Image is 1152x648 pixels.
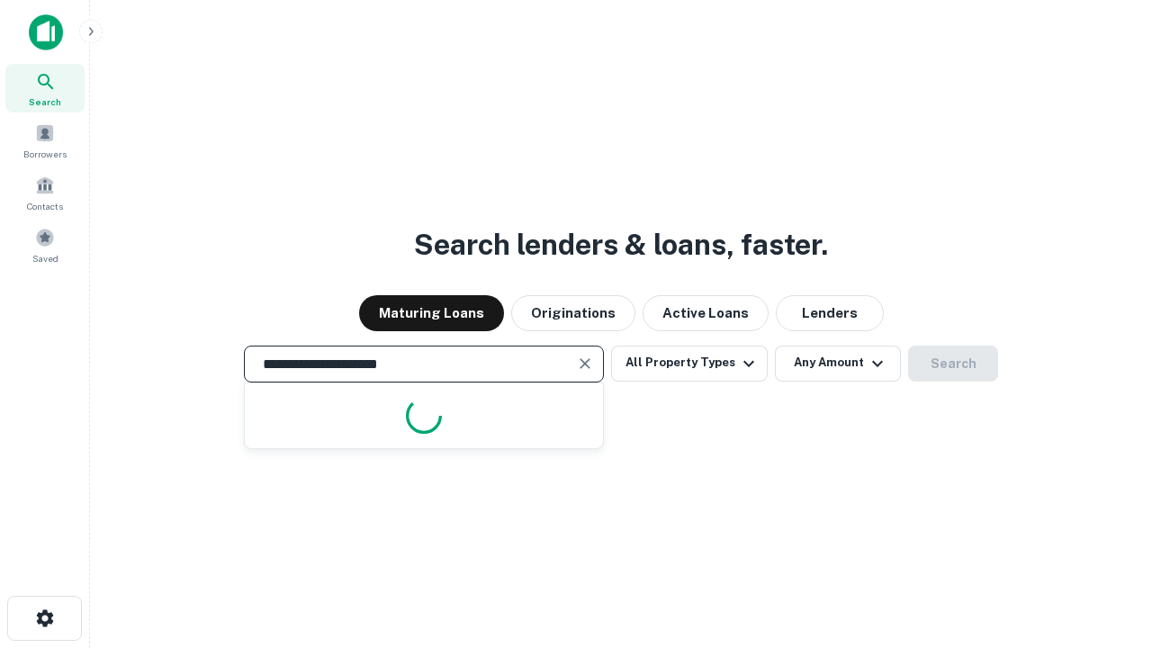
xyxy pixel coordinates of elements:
[776,295,884,331] button: Lenders
[643,295,769,331] button: Active Loans
[1062,446,1152,533] iframe: Chat Widget
[5,168,85,217] a: Contacts
[27,199,63,213] span: Contacts
[611,346,768,382] button: All Property Types
[5,220,85,269] a: Saved
[5,64,85,112] a: Search
[32,251,58,265] span: Saved
[775,346,901,382] button: Any Amount
[29,94,61,109] span: Search
[511,295,635,331] button: Originations
[5,116,85,165] a: Borrowers
[23,147,67,161] span: Borrowers
[359,295,504,331] button: Maturing Loans
[572,351,598,376] button: Clear
[414,223,828,266] h3: Search lenders & loans, faster.
[29,14,63,50] img: capitalize-icon.png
